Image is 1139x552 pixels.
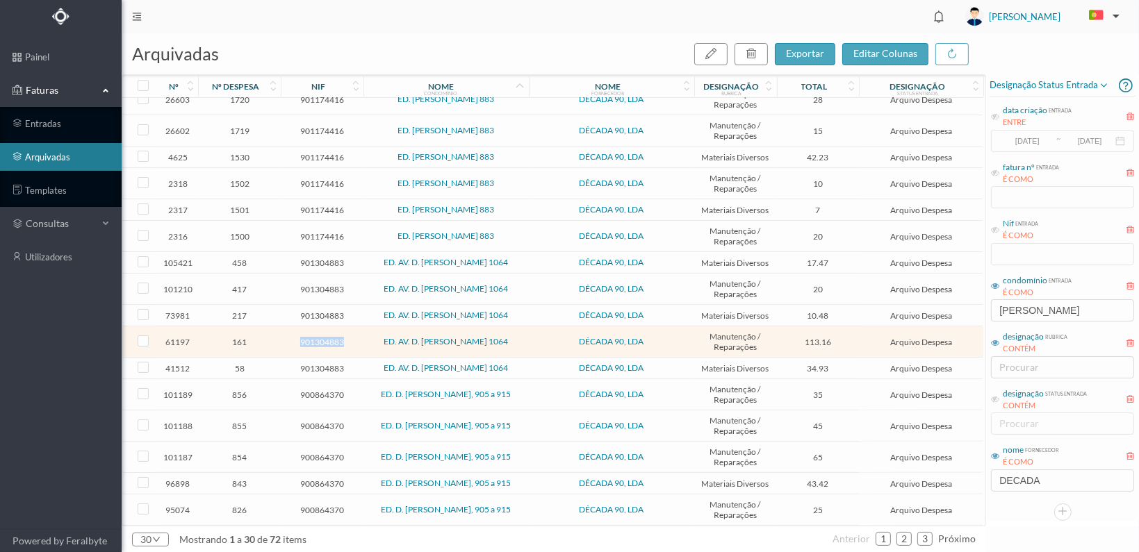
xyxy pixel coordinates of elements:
span: 101189 [161,390,195,400]
div: condomínio [1003,274,1047,287]
a: 1 [876,528,890,549]
span: 95074 [161,505,195,515]
span: 2318 [161,178,195,189]
div: nome [428,81,454,92]
div: fornecedor [591,90,624,96]
div: designação [890,81,945,92]
span: 28 [780,94,856,105]
span: Manutenção / Reparações [698,89,773,110]
a: 3 [918,528,932,549]
span: Manutenção / Reparações [698,278,773,299]
span: 901174416 [284,152,360,162]
span: 854 [202,452,277,462]
a: ED. D. [PERSON_NAME], 905 a 915 [381,420,511,430]
span: Arquivo Despesa [862,94,979,105]
span: Faturas [22,83,99,97]
div: CONTÉM [1003,343,1067,355]
span: 856 [202,390,277,400]
div: entrada [1047,104,1072,115]
span: items [283,533,306,545]
span: 113.16 [780,337,856,347]
span: Materiais Diversos [698,310,773,321]
div: data criação [1003,104,1047,117]
a: DÉCADA 90, LDA [579,336,644,346]
span: 855 [202,421,277,431]
span: Manutenção / Reparações [698,415,773,436]
a: ED. AV. D. [PERSON_NAME] 1064 [384,336,508,346]
a: ED. [PERSON_NAME] 883 [398,151,494,162]
a: DÉCADA 90, LDA [579,257,644,267]
a: ED. [PERSON_NAME] 883 [398,178,494,188]
i: icon: question-circle-o [1119,74,1133,96]
span: 101188 [161,421,195,431]
div: 30 [140,529,151,550]
div: status entrada [897,90,938,96]
span: 7 [780,205,856,215]
i: icon: down [151,535,161,544]
a: ED. D. [PERSON_NAME], 905 a 915 [381,478,511,488]
span: Materiais Diversos [698,478,773,489]
span: 73981 [161,310,195,321]
span: 42.23 [780,152,856,162]
button: PT [1078,5,1125,27]
span: 161 [202,337,277,347]
div: fatura nº [1003,161,1035,174]
span: 58 [202,363,277,374]
span: 900864370 [284,505,360,515]
span: Designação status entrada [990,77,1109,94]
div: É COMO [1003,230,1038,242]
span: 901304883 [284,284,360,294]
a: ED. [PERSON_NAME] 883 [398,204,494,215]
span: 1719 [202,126,277,136]
div: procurar [999,360,1120,374]
a: DÉCADA 90, LDA [579,283,644,294]
span: 217 [202,310,277,321]
a: ED. AV. D. [PERSON_NAME] 1064 [384,283,508,294]
span: 4625 [161,152,195,162]
span: 10.48 [780,310,856,321]
span: 900864370 [284,478,360,489]
span: Arquivo Despesa [862,205,979,215]
a: DÉCADA 90, LDA [579,451,644,462]
div: designação [1003,387,1044,400]
span: 101187 [161,452,195,462]
div: rubrica [1044,331,1067,341]
a: ED. [PERSON_NAME] 883 [398,231,494,241]
span: 20 [780,231,856,242]
i: icon: menu-fold [132,12,142,22]
span: Arquivo Despesa [862,126,979,136]
div: nº despesa [212,81,259,92]
span: Arquivo Despesa [862,452,979,462]
a: DÉCADA 90, LDA [579,389,644,399]
span: arquivadas [132,43,219,64]
img: Logo [52,8,69,25]
span: Arquivo Despesa [862,231,979,242]
a: DÉCADA 90, LDA [579,504,644,515]
span: 901174416 [284,126,360,136]
div: ENTRE [1003,117,1072,128]
span: Arquivo Despesa [862,478,979,489]
span: 1502 [202,178,277,189]
span: 2316 [161,231,195,242]
a: DÉCADA 90, LDA [579,204,644,215]
div: status entrada [1044,387,1087,398]
span: 901304883 [284,310,360,321]
span: 17.47 [780,258,856,268]
img: user_titan3.af2715ee.jpg [965,7,984,26]
span: Manutenção / Reparações [698,120,773,141]
a: DÉCADA 90, LDA [579,151,644,162]
i: icon: bell [930,8,948,26]
div: nº [169,81,179,92]
span: 1530 [202,152,277,162]
span: de [257,533,268,545]
span: 65 [780,452,856,462]
button: exportar [775,43,835,65]
a: DÉCADA 90, LDA [579,231,644,241]
div: fornecedor [1024,444,1059,454]
span: 20 [780,284,856,294]
span: 43.42 [780,478,856,489]
span: 1501 [202,205,277,215]
span: 15 [780,126,856,136]
span: 901174416 [284,94,360,105]
span: 900864370 [284,390,360,400]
